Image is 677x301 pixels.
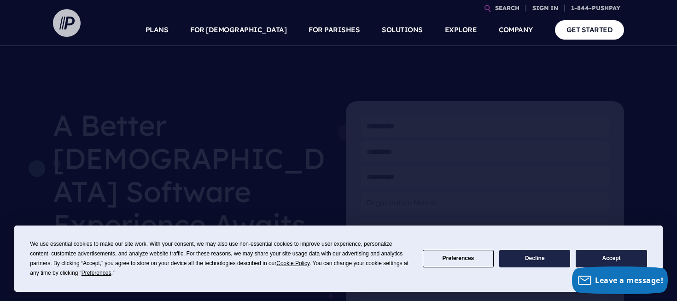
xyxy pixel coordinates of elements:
[30,239,411,278] div: We use essential cookies to make our site work. With your consent, we may also use non-essential ...
[445,14,477,46] a: EXPLORE
[146,14,169,46] a: PLANS
[595,275,663,285] span: Leave a message!
[423,250,494,268] button: Preferences
[382,14,423,46] a: SOLUTIONS
[499,14,533,46] a: COMPANY
[190,14,286,46] a: FOR [DEMOGRAPHIC_DATA]
[276,260,309,266] span: Cookie Policy
[14,226,663,292] div: Cookie Consent Prompt
[499,250,570,268] button: Decline
[555,20,624,39] a: GET STARTED
[309,14,360,46] a: FOR PARISHES
[576,250,647,268] button: Accept
[82,270,111,276] span: Preferences
[572,266,668,294] button: Leave a message!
